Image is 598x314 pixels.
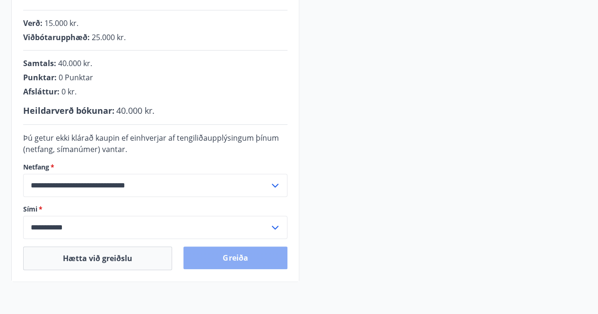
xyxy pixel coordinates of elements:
[58,58,92,68] span: 40.000 kr.
[23,58,56,68] span: Samtals :
[116,105,155,116] span: 40.000 kr.
[23,246,172,270] button: Hætta við greiðslu
[23,133,279,154] span: Þú getur ekki klárað kaupin ef einhverjar af tengiliðaupplýsingum þínum (netfang, símanúmer) vantar.
[23,18,43,28] span: Verð :
[44,18,78,28] span: 15.000 kr.
[23,162,287,172] label: Netfang
[23,72,57,83] span: Punktar :
[23,204,287,214] label: Sími
[23,105,114,116] span: Heildarverð bókunar :
[23,86,60,97] span: Afsláttur :
[59,72,93,83] span: 0 Punktar
[61,86,77,97] span: 0 kr.
[92,32,126,42] span: 25.000 kr.
[183,246,287,269] button: Greiða
[23,32,90,42] span: Viðbótarupphæð :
